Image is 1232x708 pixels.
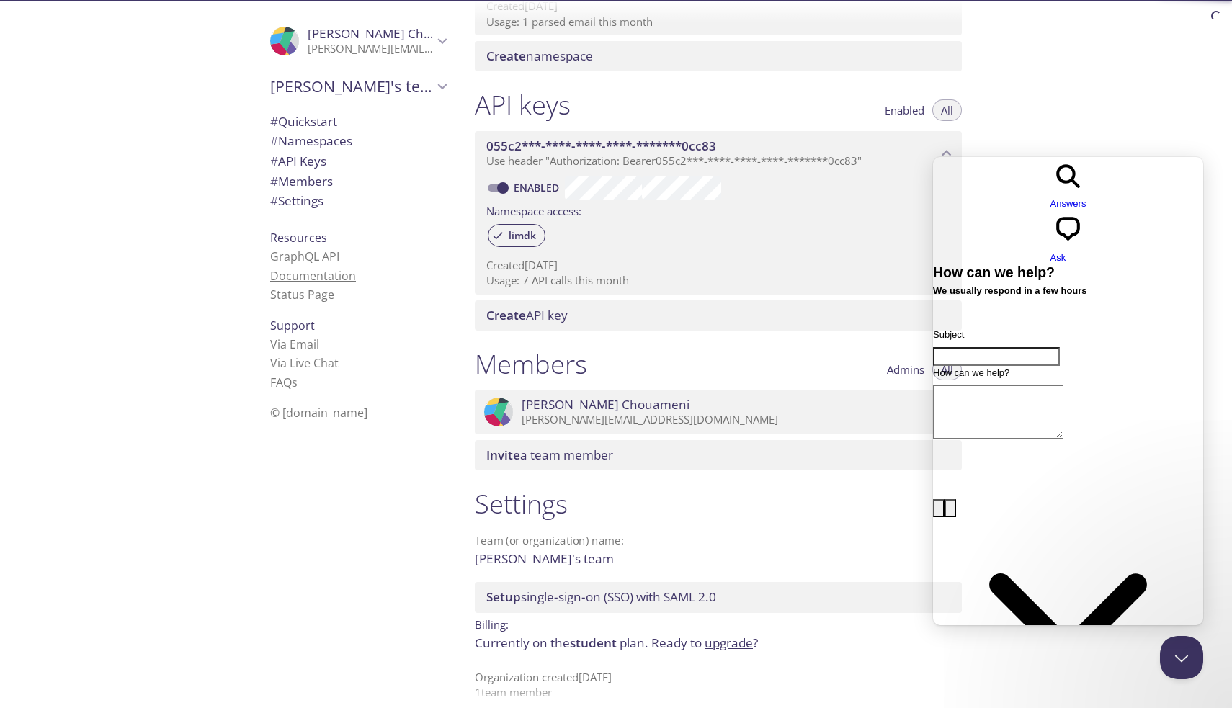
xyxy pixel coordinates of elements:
[270,153,326,169] span: API Keys
[259,112,457,132] div: Quickstart
[475,41,962,71] div: Create namespace
[270,173,278,189] span: #
[475,582,962,612] div: Setup SSO
[486,200,581,220] label: Namespace access:
[500,229,545,242] span: limdk
[270,113,278,130] span: #
[486,48,593,64] span: namespace
[270,173,333,189] span: Members
[270,248,339,264] a: GraphQL API
[259,68,457,105] div: Jean's team
[270,336,319,352] a: Via Email
[270,355,339,371] a: Via Live Chat
[259,17,457,65] div: Jean Chouameni
[259,151,457,171] div: API Keys
[486,48,526,64] span: Create
[932,359,962,380] button: All
[570,635,617,651] span: student
[475,390,962,434] div: Jean Chouameni
[270,375,298,390] a: FAQ
[475,613,962,634] p: Billing:
[270,405,367,421] span: © [DOMAIN_NAME]
[259,171,457,192] div: Members
[933,157,1203,625] iframe: Help Scout Beacon - Live Chat, Contact Form, and Knowledge Base
[486,307,526,323] span: Create
[475,670,962,701] p: Organization created [DATE] 1 team member
[651,635,758,651] span: Ready to ?
[270,192,323,209] span: Settings
[270,287,334,303] a: Status Page
[259,131,457,151] div: Namespaces
[270,113,337,130] span: Quickstart
[932,99,962,121] button: All
[522,413,937,427] p: [PERSON_NAME][EMAIL_ADDRESS][DOMAIN_NAME]
[308,25,476,42] span: [PERSON_NAME] Chouameni
[270,133,278,149] span: #
[270,230,327,246] span: Resources
[475,440,962,470] div: Invite a team member
[259,191,457,211] div: Team Settings
[270,318,315,333] span: Support
[475,535,625,546] label: Team (or organization) name:
[270,192,278,209] span: #
[486,588,716,605] span: single-sign-on (SSO) with SAML 2.0
[878,359,933,380] button: Admins
[512,181,565,194] a: Enabled
[486,447,520,463] span: Invite
[475,89,571,121] h1: API keys
[486,307,568,323] span: API key
[486,447,613,463] span: a team member
[486,258,950,273] p: Created [DATE]
[475,300,962,331] div: Create API Key
[486,588,521,605] span: Setup
[876,99,933,121] button: Enabled
[270,76,433,97] span: [PERSON_NAME]'s team
[308,42,433,56] p: [PERSON_NAME][EMAIL_ADDRESS][DOMAIN_NAME]
[270,133,352,149] span: Namespaces
[270,153,278,169] span: #
[475,488,962,520] h1: Settings
[488,224,545,247] div: limdk
[522,397,689,413] span: [PERSON_NAME] Chouameni
[270,268,356,284] a: Documentation
[475,634,962,653] p: Currently on the plan.
[475,348,587,380] h1: Members
[486,273,950,288] p: Usage: 7 API calls this month
[1160,636,1203,679] iframe: Help Scout Beacon - Close
[705,635,753,651] a: upgrade
[292,375,298,390] span: s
